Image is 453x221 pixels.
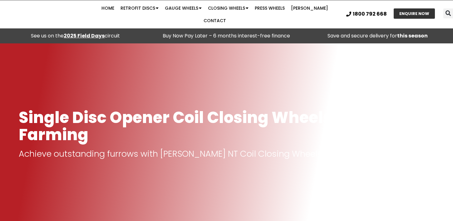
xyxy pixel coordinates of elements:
[252,2,288,14] a: Press Wheels
[353,12,387,17] span: 1800 792 668
[19,109,434,143] h1: Single Disc Opener Coil Closing Wheels for Zero Till Farming
[288,2,331,14] a: [PERSON_NAME]
[305,32,450,40] p: Save and secure delivery for
[64,32,105,39] a: 2025 Field Days
[19,5,81,24] img: Ryan NT logo
[162,2,205,14] a: Gauge Wheels
[394,8,435,19] a: ENQUIRE NOW
[397,32,428,39] strong: this season
[399,12,429,16] span: ENQUIRE NOW
[19,150,434,158] p: Achieve outstanding furrows with [PERSON_NAME] NT Coil Closing Wheels on your seeder.
[88,2,342,27] nav: Menu
[200,14,229,27] a: Contact
[117,2,162,14] a: Retrofit Discs
[98,2,117,14] a: Home
[346,12,387,17] a: 1800 792 668
[154,32,299,40] p: Buy Now Pay Later – 6 months interest-free finance
[3,32,148,40] div: See us on the circuit
[205,2,252,14] a: Closing Wheels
